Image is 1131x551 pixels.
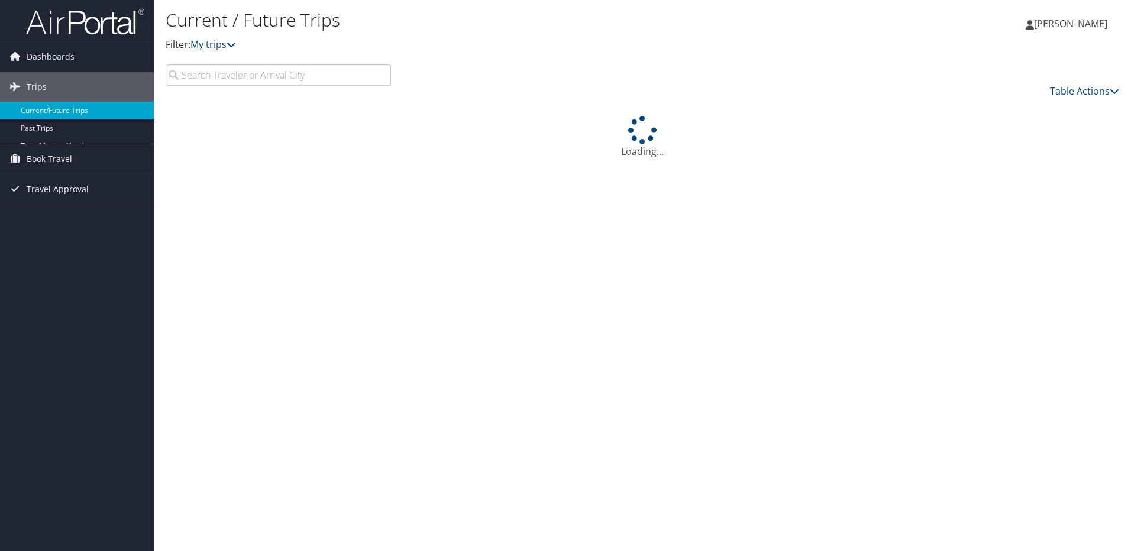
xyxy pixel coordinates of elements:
p: Filter: [166,37,802,53]
img: airportal-logo.png [26,8,144,35]
div: Loading... [166,116,1119,158]
a: Table Actions [1050,85,1119,98]
span: Travel Approval [27,174,89,204]
span: Dashboards [27,42,75,72]
span: Trips [27,72,47,102]
a: [PERSON_NAME] [1026,6,1119,41]
span: [PERSON_NAME] [1034,17,1107,30]
h1: Current / Future Trips [166,8,802,33]
a: My trips [190,38,236,51]
span: Book Travel [27,144,72,174]
input: Search Traveler or Arrival City [166,64,391,86]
